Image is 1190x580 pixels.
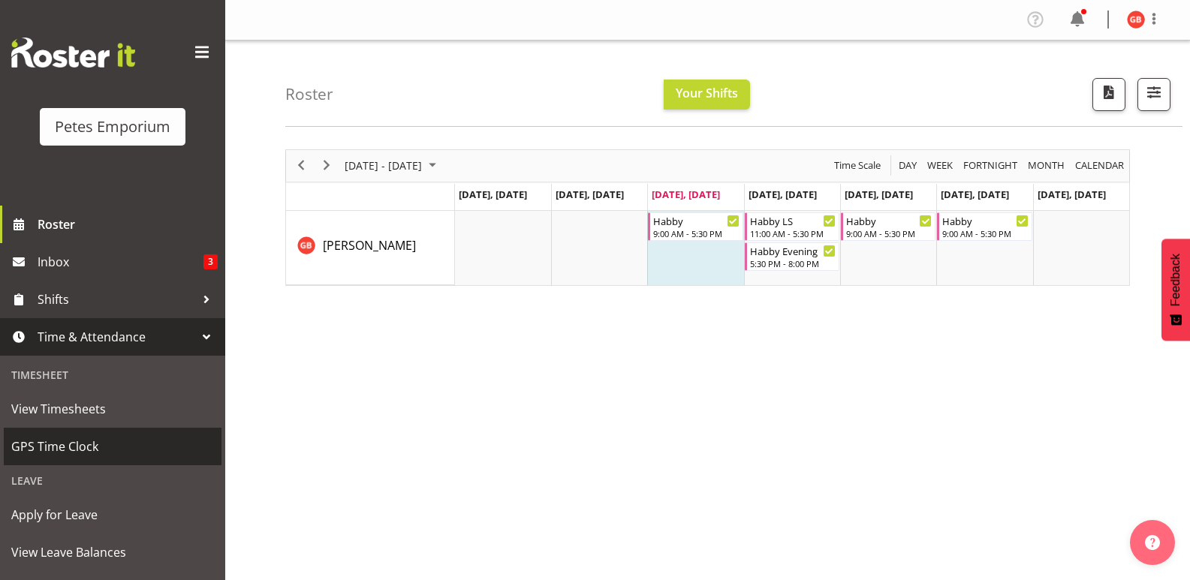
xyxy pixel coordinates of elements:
div: Leave [4,465,221,496]
span: View Timesheets [11,398,214,420]
span: [DATE], [DATE] [459,188,527,201]
div: Gillian Byford"s event - Habby Begin From Friday, September 19, 2025 at 9:00:00 AM GMT+12:00 Ends... [841,212,935,241]
a: Apply for Leave [4,496,221,533]
button: Download a PDF of the roster according to the set date range. [1092,78,1125,111]
div: Timesheet [4,359,221,390]
span: [DATE], [DATE] [556,188,624,201]
div: previous period [288,150,314,182]
div: 9:00 AM - 5:30 PM [653,227,739,239]
span: Month [1026,156,1066,175]
span: 3 [203,254,218,269]
button: Filter Shifts [1137,78,1170,111]
div: Habby LS [750,213,836,228]
span: GPS Time Clock [11,435,214,458]
span: [DATE], [DATE] [941,188,1009,201]
td: Gillian Byford resource [286,211,455,285]
h4: Roster [285,86,333,103]
button: Feedback - Show survey [1161,239,1190,341]
span: Inbox [38,251,203,273]
span: [DATE], [DATE] [845,188,913,201]
span: [PERSON_NAME] [323,237,416,254]
span: [DATE], [DATE] [652,188,720,201]
div: Timeline Week of September 17, 2025 [285,149,1130,286]
span: [DATE], [DATE] [749,188,817,201]
span: Day [897,156,918,175]
div: Gillian Byford"s event - Habby Begin From Wednesday, September 17, 2025 at 9:00:00 AM GMT+12:00 E... [648,212,743,241]
a: View Leave Balances [4,533,221,571]
button: Fortnight [961,156,1020,175]
span: Your Shifts [676,85,738,101]
table: Timeline Week of September 17, 2025 [455,211,1129,285]
a: View Timesheets [4,390,221,428]
button: Next [317,156,337,175]
div: September 15 - 21, 2025 [339,150,445,182]
div: Gillian Byford"s event - Habby Begin From Saturday, September 20, 2025 at 9:00:00 AM GMT+12:00 En... [937,212,1032,241]
img: gillian-byford11184.jpg [1127,11,1145,29]
div: Gillian Byford"s event - Habby LS Begin From Thursday, September 18, 2025 at 11:00:00 AM GMT+12:0... [745,212,839,241]
div: 5:30 PM - 8:00 PM [750,257,836,269]
a: [PERSON_NAME] [323,236,416,254]
button: Your Shifts [664,80,750,110]
span: Feedback [1169,254,1182,306]
div: next period [314,150,339,182]
div: Habby Evening [750,243,836,258]
button: Previous [291,156,312,175]
div: Habby [846,213,932,228]
div: Petes Emporium [55,116,170,138]
span: View Leave Balances [11,541,214,563]
img: Rosterit website logo [11,38,135,68]
span: Apply for Leave [11,503,214,526]
span: [DATE], [DATE] [1038,188,1106,201]
button: Timeline Week [925,156,956,175]
span: Time Scale [833,156,882,175]
span: [DATE] - [DATE] [343,156,423,175]
button: Timeline Month [1026,156,1068,175]
span: Week [926,156,954,175]
a: GPS Time Clock [4,428,221,465]
span: Time & Attendance [38,326,195,348]
button: September 2025 [342,156,443,175]
div: 11:00 AM - 5:30 PM [750,227,836,239]
button: Timeline Day [896,156,920,175]
div: Habby [942,213,1028,228]
div: Habby [653,213,739,228]
span: Shifts [38,288,195,311]
span: Roster [38,213,218,236]
span: calendar [1074,156,1125,175]
span: Fortnight [962,156,1019,175]
div: 9:00 AM - 5:30 PM [846,227,932,239]
div: Gillian Byford"s event - Habby Evening Begin From Thursday, September 18, 2025 at 5:30:00 PM GMT+... [745,242,839,271]
img: help-xxl-2.png [1145,535,1160,550]
div: 9:00 AM - 5:30 PM [942,227,1028,239]
button: Month [1073,156,1127,175]
button: Time Scale [832,156,884,175]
